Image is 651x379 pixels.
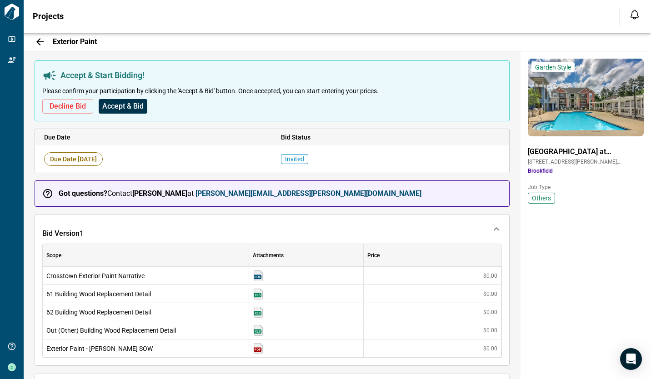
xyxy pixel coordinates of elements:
span: Bid Status [281,133,500,142]
span: Out (Other) Building Wood Replacement Detail [46,326,245,335]
img: Out Buildings Wood Replacement.xlsx [253,325,264,336]
button: Decline Bid [42,99,93,114]
span: Contact at [59,189,421,198]
span: Crosstown Exterior Paint Narrative [46,271,245,280]
img: SW Paint Specification - Crosstown at Chapel Hill.pdf [253,343,264,354]
span: [GEOGRAPHIC_DATA] at [GEOGRAPHIC_DATA] [528,147,644,156]
span: 62 Building Wood Replacement Detail [46,308,245,317]
span: $0.00 [483,290,497,298]
span: Job Type [528,184,644,191]
a: [PERSON_NAME][EMAIL_ADDRESS][PERSON_NAME][DOMAIN_NAME] [195,189,421,198]
img: Buildings 61 Wood Replacement.xlsx [253,289,264,299]
span: Due Date [44,133,263,142]
div: Scope [43,244,249,267]
img: Buildings 62 Wood Replacement.xlsx [253,307,264,318]
span: Bid Version 1 [42,229,84,238]
span: Invited [281,154,308,164]
span: Accept & Start Bidding! [60,71,145,80]
span: Attachments [253,252,284,259]
strong: Got questions? [59,189,107,198]
div: Bid Version1 [35,214,509,244]
span: 61 Building Wood Replacement Detail [46,289,245,299]
span: $0.00 [483,309,497,316]
button: Open notification feed [627,7,642,22]
span: Exterior Paint - [PERSON_NAME] SOW [46,344,245,353]
span: Projects [33,12,64,21]
span: $0.00 [483,272,497,279]
span: Decline Bid [50,102,86,111]
span: Please confirm your participation by clicking the 'Accept & Bid' button. Once accepted, you can s... [42,86,379,95]
img: Crosstown at Chapel Hill Ext. Paint Narrative.docx [253,270,264,281]
div: Open Intercom Messenger [620,348,642,370]
span: Garden Style [535,63,571,71]
span: Accept & Bid [102,102,144,111]
div: Price [364,244,501,267]
span: Exterior Paint [53,37,97,46]
span: Others [532,194,551,203]
span: [STREET_ADDRESS][PERSON_NAME] , [GEOGRAPHIC_DATA] , NC [528,158,644,165]
img: property-asset [528,59,644,136]
div: Scope [46,244,61,267]
span: $0.00 [483,327,497,334]
button: Accept & Bid [99,99,147,114]
strong: [PERSON_NAME] [132,189,187,198]
span: Due Date [DATE] [44,152,103,166]
span: Brookfield [528,167,644,175]
span: $0.00 [483,345,497,352]
div: Price [367,244,380,267]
